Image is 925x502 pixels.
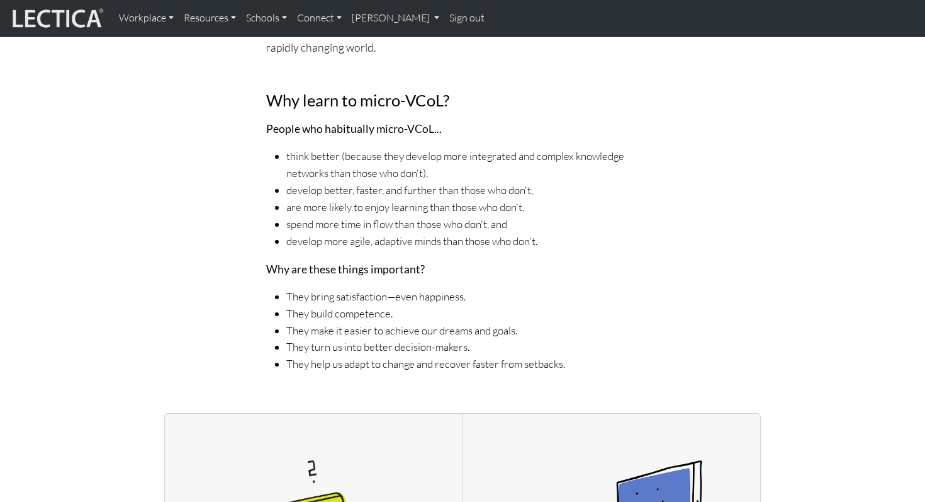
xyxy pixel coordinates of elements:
[286,233,659,250] li: develop more agile, adaptive minds than those who don't.
[286,288,659,305] li: They bring satisfaction—even happiness.
[286,148,659,182] li: think better (because they develop more integrated and complex knowledge networks than those who ...
[286,356,659,373] li: They help us adapt to change and recover faster from setbacks.
[347,5,444,31] a: [PERSON_NAME]
[286,339,659,356] li: They turn us into better decision-makers.
[266,122,442,135] strong: People who habitually micro-VCoL...
[286,305,659,322] li: They build competence.
[286,216,659,233] li: spend more time in flow than those who don't, and
[444,5,490,31] a: Sign out
[114,5,179,31] a: Workplace
[286,322,659,339] li: They make it easier to achieve our dreams and goals.
[266,263,425,276] strong: Why are these things important?
[292,5,347,31] a: Connect
[286,199,659,216] li: are more likely to enjoy learning than those who don't,
[179,5,241,31] a: Resources
[241,5,292,31] a: Schools
[286,182,659,199] li: develop better, faster, and further than those who don't,
[266,91,659,110] h3: Why learn to micro-VCoL?
[9,6,104,30] img: lecticalive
